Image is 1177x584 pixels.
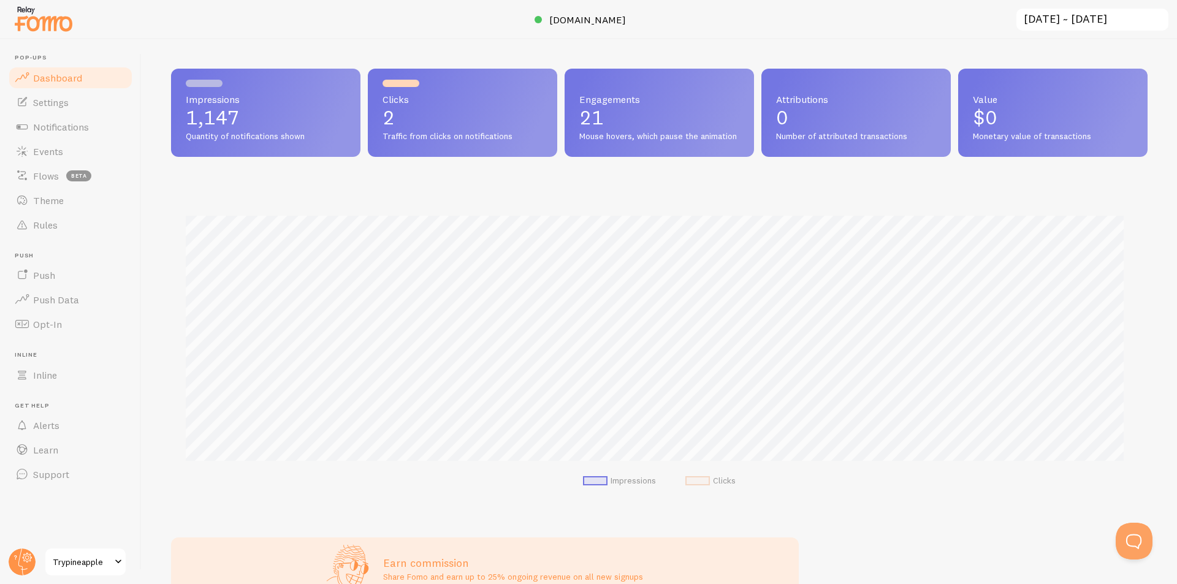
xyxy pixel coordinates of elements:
span: Traffic from clicks on notifications [383,131,543,142]
p: 0 [776,108,936,127]
a: Rules [7,213,134,237]
li: Impressions [583,476,656,487]
span: Value [973,94,1133,104]
span: Inline [33,369,57,381]
span: Mouse hovers, which pause the animation [579,131,739,142]
span: Events [33,145,63,157]
div: Keywords by Traffic [135,72,207,80]
a: Events [7,139,134,164]
span: Impressions [186,94,346,104]
span: Theme [33,194,64,207]
span: Push [15,252,134,260]
p: 2 [383,108,543,127]
iframe: Help Scout Beacon - Open [1116,523,1152,559]
span: Get Help [15,402,134,410]
span: Inline [15,351,134,359]
span: Flows [33,170,59,182]
span: Engagements [579,94,739,104]
img: logo_orange.svg [20,20,29,29]
div: Domain: [DOMAIN_NAME] [32,32,135,42]
img: fomo-relay-logo-orange.svg [13,3,74,34]
span: Opt-In [33,318,62,330]
span: Support [33,468,69,480]
a: Flows beta [7,164,134,188]
a: Theme [7,188,134,213]
a: Push Data [7,287,134,312]
span: Rules [33,219,58,231]
a: Alerts [7,413,134,438]
p: 1,147 [186,108,346,127]
li: Clicks [685,476,736,487]
a: Support [7,462,134,487]
span: Push [33,269,55,281]
span: $0 [973,105,997,129]
span: Notifications [33,121,89,133]
span: Push Data [33,294,79,306]
img: website_grey.svg [20,32,29,42]
span: Clicks [383,94,543,104]
a: Inline [7,363,134,387]
a: Dashboard [7,66,134,90]
div: v 4.0.25 [34,20,60,29]
span: Dashboard [33,72,82,84]
h3: Earn commission [383,556,643,570]
span: Monetary value of transactions [973,131,1133,142]
a: Learn [7,438,134,462]
span: Learn [33,444,58,456]
p: 21 [579,108,739,127]
span: Settings [33,96,69,108]
span: beta [66,170,91,181]
span: Quantity of notifications shown [186,131,346,142]
a: Trypineapple [44,547,127,577]
img: tab_domain_overview_orange.svg [33,71,43,81]
a: Opt-In [7,312,134,336]
span: Number of attributed transactions [776,131,936,142]
a: Settings [7,90,134,115]
span: Trypineapple [53,555,111,569]
img: tab_keywords_by_traffic_grey.svg [122,71,132,81]
span: Pop-ups [15,54,134,62]
a: Push [7,263,134,287]
div: Domain Overview [47,72,110,80]
p: Share Fomo and earn up to 25% ongoing revenue on all new signups [383,571,643,583]
span: Attributions [776,94,936,104]
a: Notifications [7,115,134,139]
span: Alerts [33,419,59,431]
